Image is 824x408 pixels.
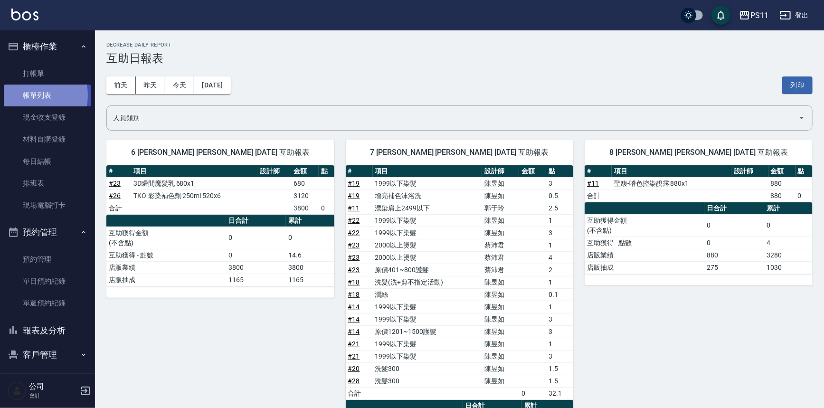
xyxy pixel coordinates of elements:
[373,251,483,264] td: 2000以上燙髮
[106,52,813,65] h3: 互助日報表
[348,217,360,224] a: #22
[546,214,573,227] td: 1
[131,190,257,202] td: TKO-彩染補色劑 250ml 520x6
[704,249,764,261] td: 880
[291,202,318,214] td: 3800
[482,375,519,387] td: 陳昱如
[106,215,334,286] table: a dense table
[373,165,483,178] th: 項目
[768,190,796,202] td: 880
[4,367,91,392] button: 行銷工具
[348,315,360,323] a: #14
[373,325,483,338] td: 原價1201~1500護髮
[482,338,519,350] td: 陳昱如
[373,239,483,251] td: 2000以上燙髮
[4,270,91,292] a: 單日預約紀錄
[4,318,91,343] button: 報表及分析
[348,377,360,385] a: #28
[29,391,77,400] p: 會計
[546,387,573,399] td: 32.1
[194,76,230,94] button: [DATE]
[346,165,574,400] table: a dense table
[482,177,519,190] td: 陳昱如
[109,180,121,187] a: #23
[764,214,813,237] td: 0
[286,215,334,227] th: 累計
[4,63,91,85] a: 打帳單
[286,227,334,249] td: 0
[4,194,91,216] a: 現場電腦打卡
[348,291,360,298] a: #18
[291,190,318,202] td: 3120
[546,288,573,301] td: 0.1
[546,227,573,239] td: 3
[348,278,360,286] a: #18
[546,362,573,375] td: 1.5
[373,338,483,350] td: 1999以下染髮
[257,165,291,178] th: 設計師
[118,148,323,157] span: 6 [PERSON_NAME] [PERSON_NAME] [DATE] 互助報表
[4,34,91,59] button: 櫃檯作業
[8,381,27,400] img: Person
[482,325,519,338] td: 陳昱如
[750,9,768,21] div: PS11
[546,276,573,288] td: 1
[373,301,483,313] td: 1999以下染髮
[4,172,91,194] a: 排班表
[585,190,612,202] td: 合計
[764,261,813,274] td: 1030
[482,214,519,227] td: 陳昱如
[776,7,813,24] button: 登出
[482,264,519,276] td: 蔡沛君
[585,261,704,274] td: 店販抽成
[764,237,813,249] td: 4
[587,180,599,187] a: #11
[482,276,519,288] td: 陳昱如
[704,261,764,274] td: 275
[585,214,704,237] td: 互助獲得金額 (不含點)
[226,249,286,261] td: 0
[546,165,573,178] th: 點
[348,352,360,360] a: #21
[348,241,360,249] a: #23
[106,76,136,94] button: 前天
[596,148,801,157] span: 8 [PERSON_NAME] [PERSON_NAME] [DATE] 互助報表
[764,249,813,261] td: 3280
[348,365,360,372] a: #20
[482,202,519,214] td: 郭于玲
[373,227,483,239] td: 1999以下染髮
[373,214,483,227] td: 1999以下染髮
[4,106,91,128] a: 現金收支登錄
[136,76,165,94] button: 昨天
[585,249,704,261] td: 店販業績
[546,375,573,387] td: 1.5
[319,165,334,178] th: 點
[348,328,360,335] a: #14
[768,177,796,190] td: 880
[286,261,334,274] td: 3800
[546,264,573,276] td: 2
[346,165,373,178] th: #
[291,177,318,190] td: 680
[373,177,483,190] td: 1999以下染髮
[373,288,483,301] td: 潤絲
[373,313,483,325] td: 1999以下染髮
[4,248,91,270] a: 預約管理
[482,227,519,239] td: 陳昱如
[131,177,257,190] td: 3D瞬間魔髮乳 680x1
[106,202,131,214] td: 合計
[226,274,286,286] td: 1165
[373,362,483,375] td: 洗髮300
[348,180,360,187] a: #19
[482,165,519,178] th: 設計師
[585,165,813,202] table: a dense table
[546,202,573,214] td: 2.5
[546,239,573,251] td: 1
[704,202,764,215] th: 日合計
[768,165,796,178] th: 金額
[546,325,573,338] td: 3
[546,251,573,264] td: 4
[482,313,519,325] td: 陳昱如
[735,6,772,25] button: PS11
[106,249,226,261] td: 互助獲得 - 點數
